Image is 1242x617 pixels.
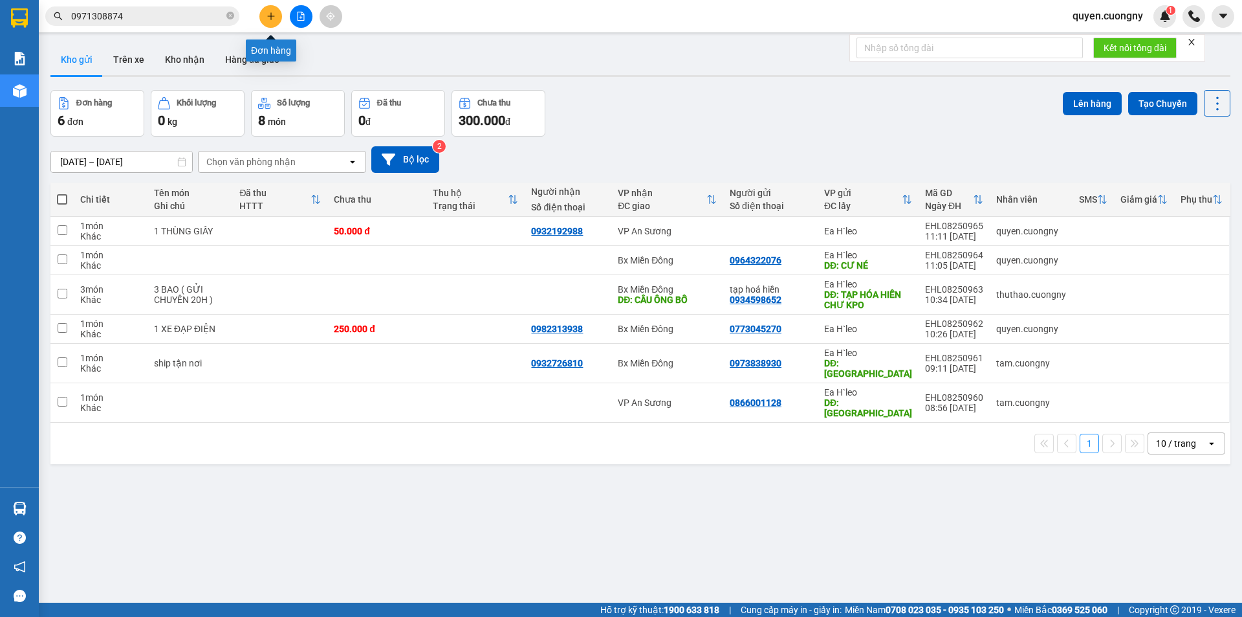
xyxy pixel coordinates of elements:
span: close [1187,38,1196,47]
div: 10 / trang [1156,437,1196,450]
th: Toggle SortBy [1073,183,1114,217]
button: plus [259,5,282,28]
div: Tên hàng: 1 THÙNG GIẤY ( : 1 ) [11,94,183,126]
img: warehouse-icon [13,84,27,98]
span: 1 [1168,6,1173,15]
div: Ea H`leo [824,387,912,398]
div: Khác [80,295,141,305]
div: Tên món [154,188,226,198]
span: | [729,603,731,617]
img: warehouse-icon [13,502,27,515]
div: 50.000 [91,68,184,86]
span: CC : [91,71,109,85]
div: EHL08250962 [925,319,983,329]
div: SMS [1079,194,1097,205]
span: kg [168,117,177,127]
button: aim [320,5,342,28]
button: Tạo Chuyến [1128,92,1197,115]
th: Toggle SortBy [233,183,327,217]
div: 0773045270 [730,324,781,334]
span: 300.000 [459,113,505,128]
div: Người nhận [531,186,605,197]
div: Khối lượng [177,98,216,107]
span: plus [267,12,276,21]
input: Nhập số tổng đài [856,38,1083,58]
span: Gửi: [11,12,31,26]
div: quyen.cuongny [996,324,1066,334]
span: aim [326,12,335,21]
div: 0932726810 [531,358,583,368]
div: tam.cuongny [996,398,1066,408]
img: phone-icon [1188,10,1200,22]
div: Bx Miền Đông [618,358,717,368]
button: Đã thu0đ [351,90,445,137]
div: Đã thu [239,188,310,198]
span: quyen.cuongny [1062,8,1153,24]
div: Ea H`leo [824,250,912,260]
div: Chi tiết [80,194,141,205]
div: Ngày ĐH [925,201,973,211]
div: 09:11 [DATE] [925,363,983,374]
div: Chọn văn phòng nhận [206,155,296,168]
span: Cung cấp máy in - giấy in: [741,603,842,617]
input: Select a date range. [51,151,192,172]
button: file-add [290,5,312,28]
div: 10:34 [DATE] [925,295,983,305]
div: 250.000 đ [334,324,420,334]
div: quyen.cuongny [996,226,1066,236]
div: DĐ: TẠP HÓA HIỀN CHƯ KPO [824,289,912,310]
div: 10:26 [DATE] [925,329,983,339]
div: EHL08250963 [925,284,983,295]
div: 0982313938 [531,324,583,334]
div: 1 món [80,392,141,403]
span: đ [365,117,371,127]
div: DĐ: CHÙA THIỆN AN-BUÔN HỒ [824,398,912,418]
span: question-circle [14,532,26,544]
div: DĐ: Cầu krôngbuk [824,358,912,379]
div: HTTT [239,201,310,211]
div: EHL08250960 [925,392,983,403]
div: 0866001128 [730,398,781,408]
div: 1 món [80,250,141,260]
span: Hỗ trợ kỹ thuật: [600,603,719,617]
th: Toggle SortBy [611,183,723,217]
div: Giảm giá [1120,194,1157,205]
div: tạp hoá hiền [730,284,811,295]
div: Khác [80,231,141,241]
div: tam.cuongny [996,358,1066,368]
button: Kho nhận [155,44,215,75]
div: 1 XE ĐẠP ĐIỆN [154,324,226,334]
span: close-circle [226,12,234,19]
span: search [54,12,63,21]
div: ĐC giao [618,201,706,211]
span: Miền Bắc [1014,603,1107,617]
div: Bx Miền Đông [618,324,717,334]
button: Chưa thu300.000đ [452,90,545,137]
img: icon-new-feature [1159,10,1171,22]
div: Chưa thu [477,98,510,107]
div: EHL08250965 [925,221,983,231]
div: VP An Sương [618,398,717,408]
div: 3 món [80,284,141,295]
span: ⚪️ [1007,607,1011,612]
button: Kho gửi [50,44,103,75]
div: Đơn hàng [76,98,112,107]
div: Số lượng [277,98,310,107]
button: caret-down [1212,5,1234,28]
span: close-circle [226,10,234,23]
div: 0973838930 [730,358,781,368]
span: Nhận: [93,12,124,26]
button: Hàng đã giao [215,44,290,75]
span: 8 [258,113,265,128]
div: Chưa thu [334,194,420,205]
strong: 0708 023 035 - 0935 103 250 [886,605,1004,615]
div: Ea H`leo [824,226,912,236]
img: solution-icon [13,52,27,65]
button: Đơn hàng6đơn [50,90,144,137]
th: Toggle SortBy [1174,183,1229,217]
div: Số điện thoại [730,201,811,211]
span: file-add [296,12,305,21]
div: VP nhận [618,188,706,198]
img: logo-vxr [11,8,28,28]
div: Mã GD [925,188,973,198]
